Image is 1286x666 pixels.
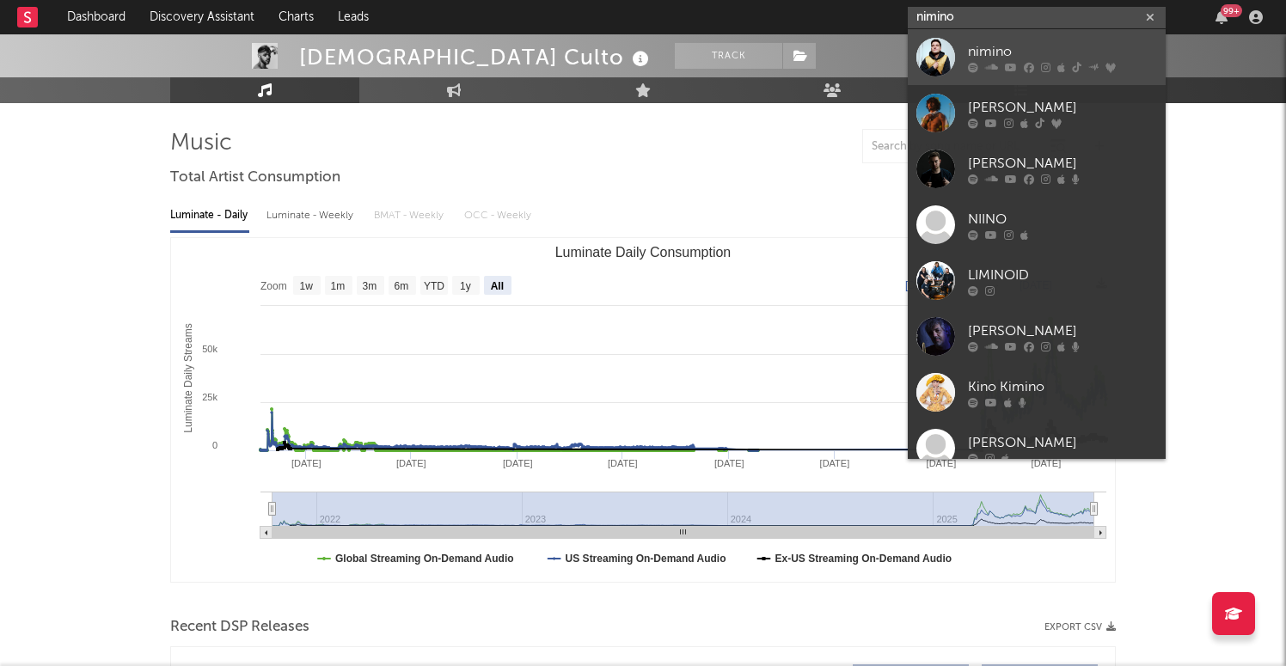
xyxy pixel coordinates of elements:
[299,43,653,71] div: [DEMOGRAPHIC_DATA] Culto
[170,168,340,188] span: Total Artist Consumption
[908,364,1166,420] a: Kino Kimino
[170,617,309,638] span: Recent DSP Releases
[212,440,217,450] text: 0
[908,420,1166,476] a: [PERSON_NAME]
[1216,10,1228,24] button: 99+
[1044,622,1116,632] button: Export CSV
[300,280,314,292] text: 1w
[968,376,1157,397] div: Kino Kimino
[863,140,1044,154] input: Search by song name or URL
[905,279,938,291] text: [DATE]
[491,280,504,292] text: All
[675,43,782,69] button: Track
[608,458,638,468] text: [DATE]
[908,7,1166,28] input: Search for artists
[820,458,850,468] text: [DATE]
[908,253,1166,309] a: LIMINOID
[335,553,514,565] text: Global Streaming On-Demand Audio
[395,280,409,292] text: 6m
[927,458,957,468] text: [DATE]
[503,458,533,468] text: [DATE]
[331,280,346,292] text: 1m
[968,97,1157,118] div: [PERSON_NAME]
[182,323,194,432] text: Luminate Daily Streams
[460,280,471,292] text: 1y
[775,553,952,565] text: Ex-US Streaming On-Demand Audio
[291,458,321,468] text: [DATE]
[171,238,1115,582] svg: Luminate Daily Consumption
[968,153,1157,174] div: [PERSON_NAME]
[396,458,426,468] text: [DATE]
[968,41,1157,62] div: nimino
[908,141,1166,197] a: [PERSON_NAME]
[566,553,726,565] text: US Streaming On-Demand Audio
[908,29,1166,85] a: nimino
[908,85,1166,141] a: [PERSON_NAME]
[968,265,1157,285] div: LIMINOID
[202,344,217,354] text: 50k
[260,280,287,292] text: Zoom
[908,309,1166,364] a: [PERSON_NAME]
[555,245,732,260] text: Luminate Daily Consumption
[908,197,1166,253] a: NIINO
[170,201,249,230] div: Luminate - Daily
[202,392,217,402] text: 25k
[968,432,1157,453] div: [PERSON_NAME]
[968,209,1157,229] div: NIINO
[363,280,377,292] text: 3m
[266,201,357,230] div: Luminate - Weekly
[714,458,744,468] text: [DATE]
[1032,458,1062,468] text: [DATE]
[1221,4,1242,17] div: 99 +
[968,321,1157,341] div: [PERSON_NAME]
[424,280,444,292] text: YTD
